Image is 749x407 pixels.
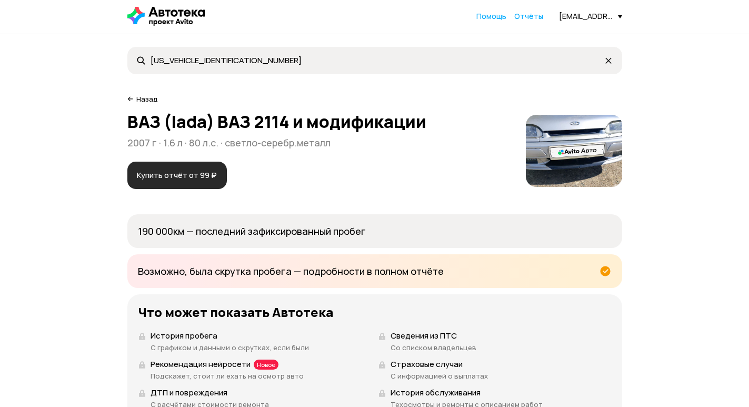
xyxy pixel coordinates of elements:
[151,387,269,399] p: ДТП и повреждения
[137,170,217,181] span: Купить отчёт от 99 ₽
[391,343,476,352] p: Со списком владельцев
[514,11,543,22] a: Отчёты
[138,265,444,277] p: Возможно, была скрутка пробега — подробности в полном отчёте
[391,359,488,370] p: Страховые случаи
[391,330,476,342] p: Сведения из ПТС
[514,11,543,21] span: Отчёты
[526,115,622,187] img: 1.OmuM2baMYK44-p5APbR_VPWzlsAKGKG1C0Lx4wIc8rYOTPewW0n2sw4ZorRYHvbiCUmltjo.6von1SkHDiaBnn72guKUsYl...
[127,136,426,149] p: 2007 г · 1.6 л · 80 л.c. · светло-серебр.металл
[151,359,251,370] span: Рекомендация нейросети
[151,55,603,65] input: закрыть
[254,360,278,370] div: Новое
[138,225,612,237] p: 190 000 км — последний зафиксированный пробег
[127,112,426,131] h1: ВАЗ (lada) ВАЗ 2114 и модификации
[138,305,612,320] h3: Что может показать Автотека
[598,50,619,71] button: закрыть
[151,343,309,352] p: С графиком и данными о скрутках, если были
[127,162,227,189] button: Купить отчёт от 99 ₽
[476,11,506,21] span: Помощь
[391,387,543,399] p: История обслуживания
[559,11,622,21] div: [EMAIL_ADDRESS][DOMAIN_NAME]
[151,371,304,381] p: Подскажет, стоит ли ехать на осмотр авто
[391,371,488,381] p: С информацией о выплатах
[136,94,158,104] p: Назад
[476,11,506,22] a: Помощь
[151,330,309,342] p: История пробега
